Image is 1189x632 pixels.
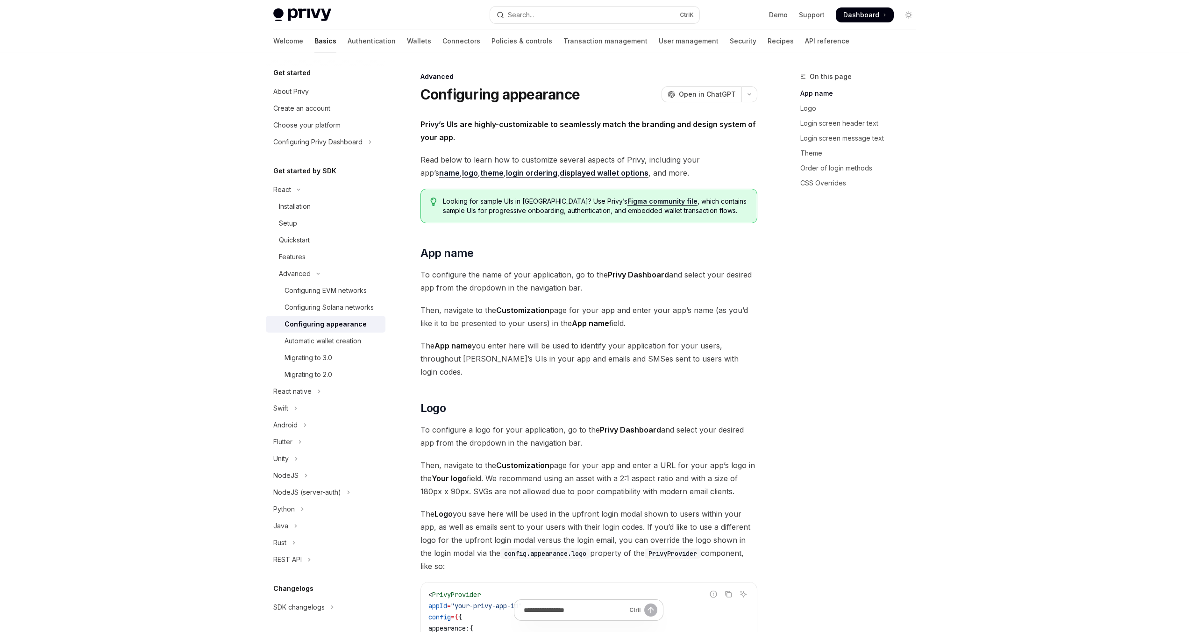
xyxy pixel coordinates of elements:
[266,181,385,198] button: Toggle React section
[273,453,289,464] div: Unity
[273,165,336,177] h5: Get started by SDK
[273,520,288,532] div: Java
[420,401,446,416] span: Logo
[443,197,747,215] span: Looking for sample UIs in [GEOGRAPHIC_DATA]? Use Privy’s , which contains sample UIs for progress...
[800,116,924,131] a: Login screen header text
[420,507,757,573] span: The you save here will be used in the upfront login modal shown to users within your app, as well...
[285,352,332,363] div: Migrating to 3.0
[285,302,374,313] div: Configuring Solana networks
[769,10,788,20] a: Demo
[800,101,924,116] a: Logo
[420,86,580,103] h1: Configuring appearance
[266,484,385,501] button: Toggle NodeJS (server-auth) section
[266,198,385,215] a: Installation
[707,588,719,600] button: Report incorrect code
[434,509,453,518] strong: Logo
[273,602,325,613] div: SDK changelogs
[768,30,794,52] a: Recipes
[273,487,341,498] div: NodeJS (server-auth)
[508,9,534,21] div: Search...
[273,537,286,548] div: Rust
[645,548,701,559] code: PrivyProvider
[420,459,757,498] span: Then, navigate to the page for your app and enter a URL for your app’s logo in the field. We reco...
[273,583,313,594] h5: Changelogs
[462,168,478,178] a: logo
[627,197,698,206] a: Figma community file
[266,349,385,366] a: Migrating to 3.0
[600,425,661,434] strong: Privy Dashboard
[420,246,474,261] span: App name
[266,551,385,568] button: Toggle REST API section
[800,176,924,191] a: CSS Overrides
[266,316,385,333] a: Configuring appearance
[285,319,367,330] div: Configuring appearance
[314,30,336,52] a: Basics
[273,184,291,195] div: React
[266,417,385,433] button: Toggle Android section
[608,270,669,279] strong: Privy Dashboard
[266,400,385,417] button: Toggle Swift section
[800,131,924,146] a: Login screen message text
[273,554,302,565] div: REST API
[266,100,385,117] a: Create an account
[266,232,385,249] a: Quickstart
[407,30,431,52] a: Wallets
[348,30,396,52] a: Authentication
[420,268,757,294] span: To configure the name of your application, go to the and select your desired app from the dropdow...
[266,333,385,349] a: Automatic wallet creation
[273,386,312,397] div: React native
[266,134,385,150] button: Toggle Configuring Privy Dashboard section
[266,249,385,265] a: Features
[266,282,385,299] a: Configuring EVM networks
[266,265,385,282] button: Toggle Advanced section
[266,366,385,383] a: Migrating to 2.0
[800,86,924,101] a: App name
[439,168,460,178] a: name
[420,72,757,81] div: Advanced
[279,268,311,279] div: Advanced
[285,285,367,296] div: Configuring EVM networks
[273,86,309,97] div: About Privy
[273,120,341,131] div: Choose your platform
[266,299,385,316] a: Configuring Solana networks
[560,168,648,178] a: displayed wallet options
[266,534,385,551] button: Toggle Rust section
[266,599,385,616] button: Toggle SDK changelogs section
[266,518,385,534] button: Toggle Java section
[279,251,306,263] div: Features
[901,7,916,22] button: Toggle dark mode
[266,383,385,400] button: Toggle React native section
[680,11,694,19] span: Ctrl K
[266,501,385,518] button: Toggle Python section
[563,30,648,52] a: Transaction management
[442,30,480,52] a: Connectors
[506,168,557,178] a: login ordering
[266,117,385,134] a: Choose your platform
[491,30,552,52] a: Policies & controls
[810,71,852,82] span: On this page
[480,168,504,178] a: theme
[266,83,385,100] a: About Privy
[496,305,549,315] strong: Customization
[496,461,549,470] strong: Customization
[420,423,757,449] span: To configure a logo for your application, go to the and select your desired app from the dropdown...
[524,600,626,620] input: Ask a question...
[273,67,311,78] h5: Get started
[730,30,756,52] a: Security
[800,161,924,176] a: Order of login methods
[273,470,299,481] div: NodeJS
[434,341,472,350] strong: App name
[843,10,879,20] span: Dashboard
[279,201,311,212] div: Installation
[420,153,757,179] span: Read below to learn how to customize several aspects of Privy, including your app’s , , , , , and...
[279,234,310,246] div: Quickstart
[279,218,297,229] div: Setup
[285,369,332,380] div: Migrating to 2.0
[836,7,894,22] a: Dashboard
[420,120,756,142] strong: Privy’s UIs are highly-customizable to seamlessly match the branding and design system of your app.
[430,198,437,206] svg: Tip
[679,90,736,99] span: Open in ChatGPT
[266,215,385,232] a: Setup
[273,8,331,21] img: light logo
[659,30,719,52] a: User management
